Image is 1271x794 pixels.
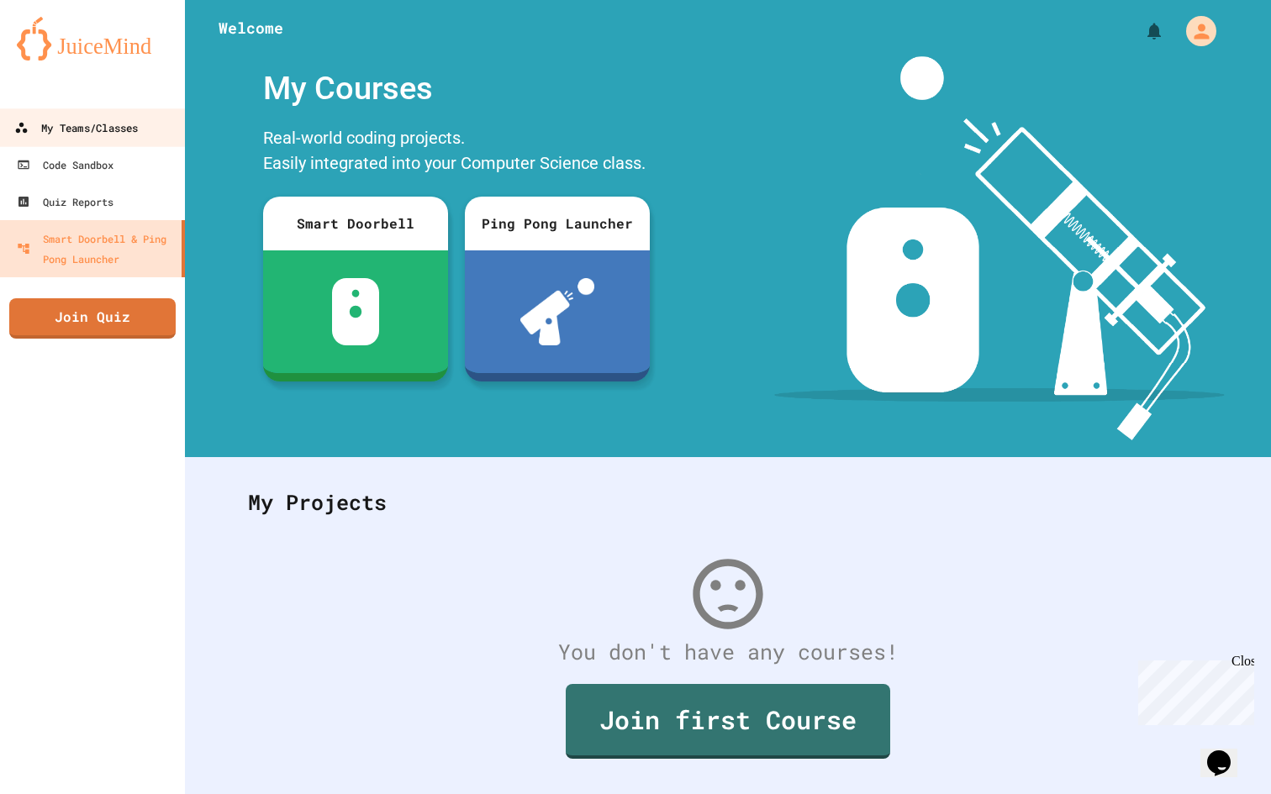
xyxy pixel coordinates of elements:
[1113,17,1168,45] div: My Notifications
[465,197,650,250] div: Ping Pong Launcher
[17,155,113,175] div: Code Sandbox
[17,229,175,269] div: Smart Doorbell & Ping Pong Launcher
[9,298,176,339] a: Join Quiz
[17,17,168,60] img: logo-orange.svg
[332,278,380,345] img: sdb-white.svg
[14,118,138,139] div: My Teams/Classes
[255,121,658,184] div: Real-world coding projects. Easily integrated into your Computer Science class.
[566,684,890,759] a: Join first Course
[520,278,595,345] img: ppl-with-ball.png
[255,56,658,121] div: My Courses
[263,197,448,250] div: Smart Doorbell
[1168,12,1221,50] div: My Account
[7,7,116,107] div: Chat with us now!Close
[17,192,113,212] div: Quiz Reports
[231,636,1225,668] div: You don't have any courses!
[1131,654,1254,725] iframe: chat widget
[774,56,1225,440] img: banner-image-my-projects.png
[231,470,1225,535] div: My Projects
[1200,727,1254,777] iframe: chat widget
